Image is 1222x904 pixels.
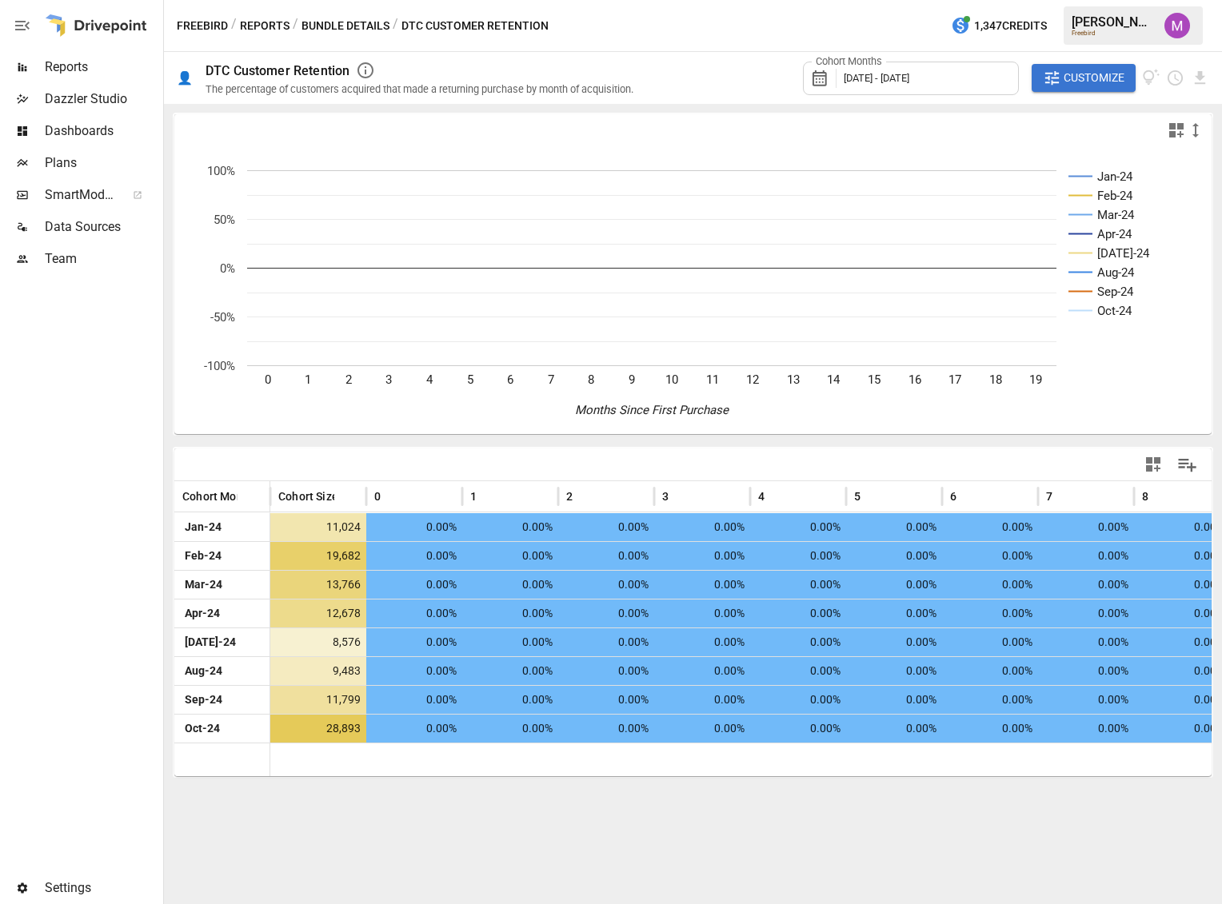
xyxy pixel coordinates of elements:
[950,488,956,504] span: 6
[1097,189,1133,203] text: Feb-24
[662,657,747,685] span: 0.00%
[345,372,352,387] text: 2
[182,571,262,599] span: Mar-24
[766,485,789,508] button: Sort
[854,599,939,627] span: 0.00%
[231,16,237,36] div: /
[566,628,651,656] span: 0.00%
[1064,68,1124,88] span: Customize
[1046,657,1131,685] span: 0.00%
[278,513,363,541] span: 11,024
[182,488,254,504] span: Cohort Month
[566,599,651,627] span: 0.00%
[374,715,459,743] span: 0.00%
[45,217,160,237] span: Data Sources
[278,599,363,627] span: 12,678
[662,686,747,714] span: 0.00%
[278,571,363,599] span: 13,766
[854,628,939,656] span: 0.00%
[470,488,477,504] span: 1
[1046,542,1131,570] span: 0.00%
[45,121,160,141] span: Dashboards
[278,488,338,504] span: Cohort Size
[706,372,719,387] text: 11
[467,372,473,387] text: 5
[868,372,881,387] text: 15
[507,372,513,387] text: 6
[844,72,909,84] span: [DATE] - [DATE]
[758,686,843,714] span: 0.00%
[206,83,633,95] div: The percentage of customers acquired that made a returning purchase by month of acquisition.
[854,571,939,599] span: 0.00%
[974,16,1047,36] span: 1,347 Credits
[45,90,160,109] span: Dazzler Studio
[1097,246,1150,261] text: [DATE]-24
[950,571,1035,599] span: 0.00%
[566,488,573,504] span: 2
[566,513,651,541] span: 0.00%
[758,542,843,570] span: 0.00%
[1142,488,1148,504] span: 8
[1046,628,1131,656] span: 0.00%
[470,513,555,541] span: 0.00%
[210,310,235,325] text: -50%
[574,485,597,508] button: Sort
[214,213,235,227] text: 50%
[989,372,1002,387] text: 18
[45,58,160,77] span: Reports
[1046,715,1131,743] span: 0.00%
[948,372,961,387] text: 17
[566,657,651,685] span: 0.00%
[1097,208,1135,222] text: Mar-24
[45,185,115,205] span: SmartModel
[758,513,843,541] span: 0.00%
[662,715,747,743] span: 0.00%
[278,686,363,714] span: 11,799
[374,542,459,570] span: 0.00%
[393,16,398,36] div: /
[182,513,262,541] span: Jan-24
[548,372,554,387] text: 7
[1164,13,1190,38] img: Umer Muhammed
[470,542,555,570] span: 0.00%
[45,249,160,269] span: Team
[382,485,405,508] button: Sort
[950,657,1035,685] span: 0.00%
[45,878,160,898] span: Settings
[114,183,126,203] span: ™
[278,542,363,570] span: 19,682
[950,686,1035,714] span: 0.00%
[182,715,262,743] span: Oct-24
[305,372,311,387] text: 1
[182,686,262,714] span: Sep-24
[1097,227,1132,241] text: Apr-24
[1046,599,1131,627] span: 0.00%
[950,599,1035,627] span: 0.00%
[374,686,459,714] span: 0.00%
[182,657,262,685] span: Aug-24
[374,571,459,599] span: 0.00%
[220,261,235,276] text: 0%
[758,599,843,627] span: 0.00%
[1097,304,1132,318] text: Oct-24
[827,372,841,387] text: 14
[177,70,193,86] div: 👤
[1150,485,1172,508] button: Sort
[1169,447,1205,483] button: Manage Columns
[45,153,160,173] span: Plans
[758,715,843,743] span: 0.00%
[374,657,459,685] span: 0.00%
[470,686,555,714] span: 0.00%
[174,146,1212,434] svg: A chart.
[204,359,235,373] text: -100%
[1029,372,1042,387] text: 19
[662,599,747,627] span: 0.00%
[950,715,1035,743] span: 0.00%
[854,513,939,541] span: 0.00%
[426,372,433,387] text: 4
[470,715,555,743] span: 0.00%
[1191,69,1209,87] button: Download report
[665,372,678,387] text: 10
[336,485,358,508] button: Sort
